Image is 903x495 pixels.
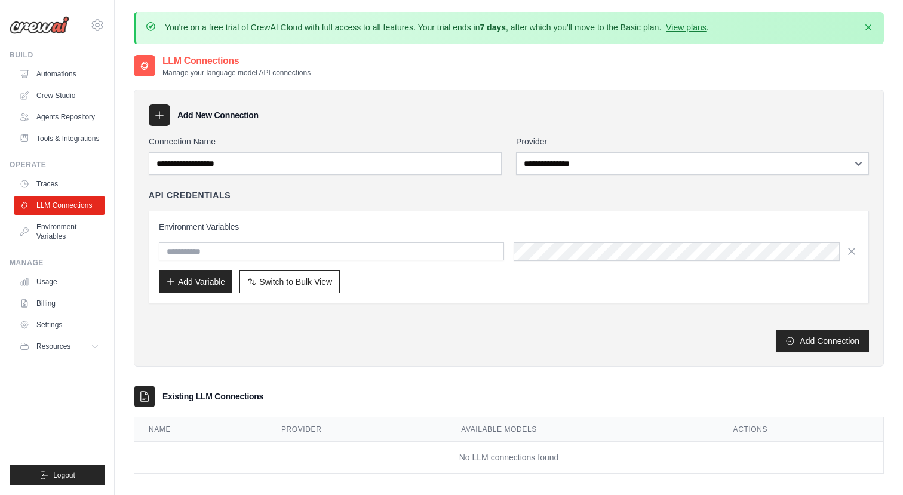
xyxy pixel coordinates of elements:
[447,417,718,442] th: Available Models
[162,391,263,402] h3: Existing LLM Connections
[134,417,267,442] th: Name
[259,276,332,288] span: Switch to Bulk View
[14,64,105,84] a: Automations
[480,23,506,32] strong: 7 days
[10,258,105,268] div: Manage
[53,471,75,480] span: Logout
[36,342,70,351] span: Resources
[776,330,869,352] button: Add Connection
[14,196,105,215] a: LLM Connections
[14,337,105,356] button: Resources
[14,294,105,313] a: Billing
[239,270,340,293] button: Switch to Bulk View
[267,417,447,442] th: Provider
[134,441,883,473] td: No LLM connections found
[14,129,105,148] a: Tools & Integrations
[719,417,883,442] th: Actions
[14,315,105,334] a: Settings
[165,21,709,33] p: You're on a free trial of CrewAI Cloud with full access to all features. Your trial ends in , aft...
[14,272,105,291] a: Usage
[10,465,105,485] button: Logout
[666,23,706,32] a: View plans
[10,16,69,34] img: Logo
[159,221,859,233] h3: Environment Variables
[159,270,232,293] button: Add Variable
[10,50,105,60] div: Build
[177,109,259,121] h3: Add New Connection
[14,107,105,127] a: Agents Repository
[516,136,869,147] label: Provider
[149,136,502,147] label: Connection Name
[162,68,311,78] p: Manage your language model API connections
[162,54,311,68] h2: LLM Connections
[10,160,105,170] div: Operate
[149,189,231,201] h4: API Credentials
[14,86,105,105] a: Crew Studio
[14,217,105,246] a: Environment Variables
[14,174,105,193] a: Traces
